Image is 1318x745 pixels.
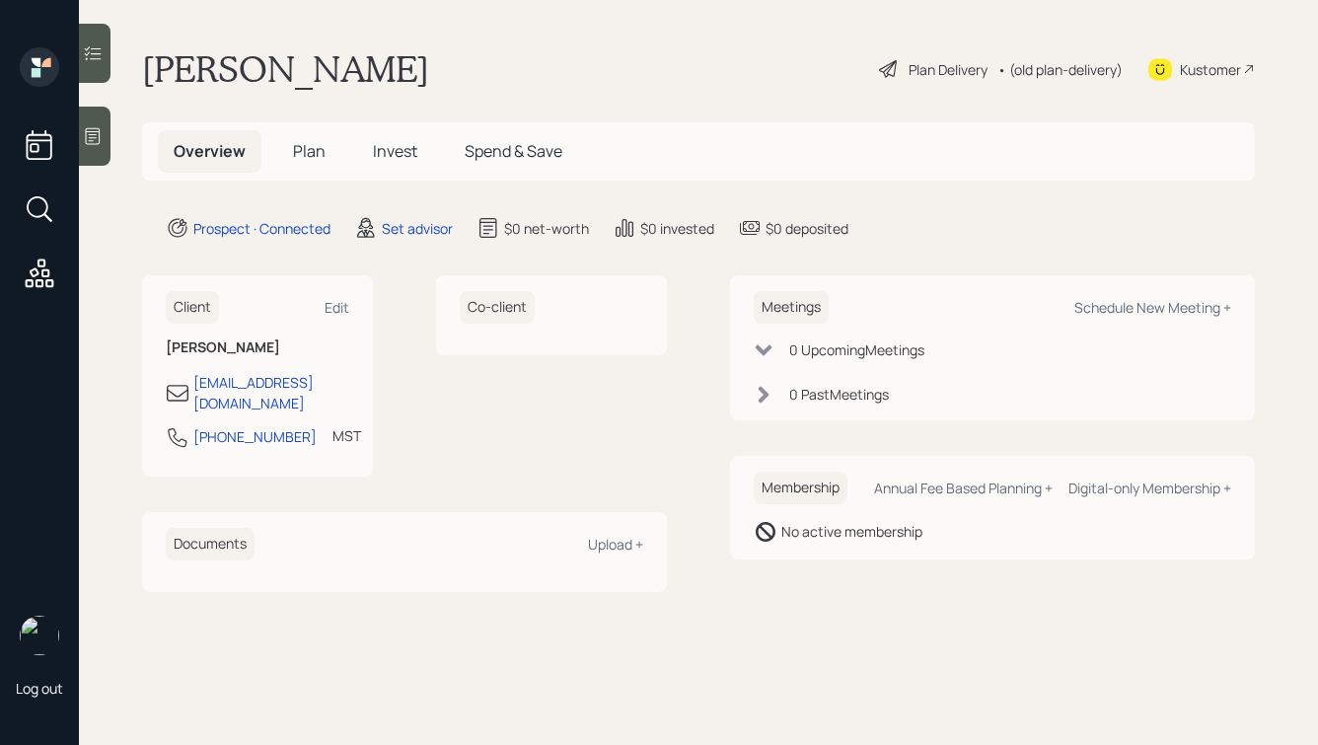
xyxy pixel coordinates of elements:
div: 0 Upcoming Meeting s [789,339,924,360]
div: Log out [16,679,63,698]
h6: Documents [166,528,255,560]
div: $0 invested [640,218,714,239]
div: 0 Past Meeting s [789,384,889,405]
div: MST [332,425,361,446]
h6: Co-client [460,291,535,324]
span: Invest [373,140,417,162]
div: Prospect · Connected [193,218,330,239]
h6: Membership [754,472,847,504]
div: Kustomer [1180,59,1241,80]
h6: [PERSON_NAME] [166,339,349,356]
h6: Client [166,291,219,324]
span: Spend & Save [465,140,562,162]
div: • (old plan-delivery) [997,59,1123,80]
div: Annual Fee Based Planning + [874,479,1053,497]
span: Plan [293,140,326,162]
span: Overview [174,140,246,162]
h6: Meetings [754,291,829,324]
div: [PHONE_NUMBER] [193,426,317,447]
div: Plan Delivery [909,59,988,80]
div: Edit [325,298,349,317]
div: Set advisor [382,218,453,239]
div: [EMAIL_ADDRESS][DOMAIN_NAME] [193,372,349,413]
div: $0 net-worth [504,218,589,239]
div: Schedule New Meeting + [1074,298,1231,317]
img: hunter_neumayer.jpg [20,616,59,655]
div: $0 deposited [766,218,848,239]
h1: [PERSON_NAME] [142,47,429,91]
div: Upload + [588,535,643,554]
div: Digital-only Membership + [1068,479,1231,497]
div: No active membership [781,521,922,542]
